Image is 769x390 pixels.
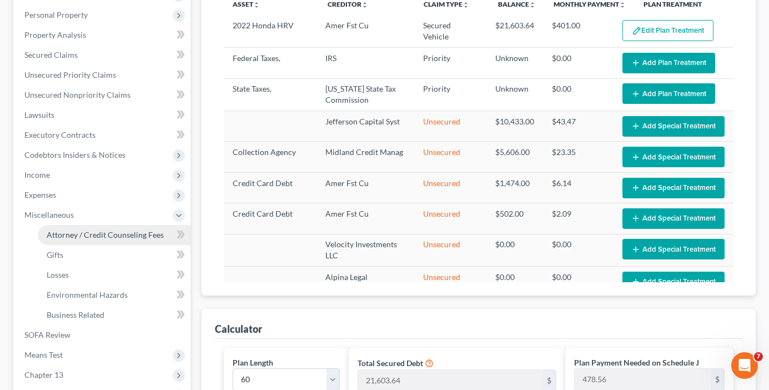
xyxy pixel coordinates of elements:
[24,50,78,59] span: Secured Claims
[38,265,190,285] a: Losses
[47,250,63,259] span: Gifts
[316,172,414,203] td: Amer Fst Cu
[224,142,316,172] td: Collection Agency
[24,130,96,139] span: Executory Contracts
[414,48,486,78] td: Priority
[622,272,725,292] button: Add Special Treatment
[486,203,543,234] td: $502.00
[486,234,543,266] td: $0.00
[414,234,486,266] td: Unsecured
[316,48,414,78] td: IRS
[574,357,699,368] label: Plan Payment Needed on Schedule J
[24,210,74,219] span: Miscellaneous
[16,45,190,65] a: Secured Claims
[24,110,54,119] span: Lawsuits
[316,78,414,111] td: [US_STATE] State Tax Commission
[316,267,414,297] td: Alpina Legal
[622,83,715,104] button: Add Plan Treatment
[632,26,641,36] img: edit-pencil-c1479a1de80d8dea1e2430c2f745a3c6a07e9d7aa2eeffe225670001d78357a8.svg
[253,2,260,8] i: unfold_more
[316,234,414,266] td: Velocity Investments LLC
[16,125,190,145] a: Executory Contracts
[16,85,190,105] a: Unsecured Nonpriority Claims
[224,48,316,78] td: Federal Taxes,
[543,48,614,78] td: $0.00
[47,270,69,279] span: Losses
[622,147,725,167] button: Add Special Treatment
[16,105,190,125] a: Lawsuits
[486,142,543,172] td: $5,606.00
[24,10,88,19] span: Personal Property
[622,178,725,198] button: Add Special Treatment
[414,203,486,234] td: Unsecured
[16,325,190,345] a: SOFA Review
[224,203,316,234] td: Credit Card Debt
[543,267,614,297] td: $0.00
[622,116,725,137] button: Add Special Treatment
[361,2,368,8] i: unfold_more
[543,142,614,172] td: $23.35
[543,16,614,48] td: $401.00
[24,330,71,339] span: SOFA Review
[24,370,63,379] span: Chapter 13
[24,70,116,79] span: Unsecured Priority Claims
[38,285,190,305] a: Environmental Hazards
[622,208,725,229] button: Add Special Treatment
[38,245,190,265] a: Gifts
[529,2,536,8] i: unfold_more
[622,239,725,259] button: Add Special Treatment
[543,78,614,111] td: $0.00
[486,267,543,297] td: $0.00
[47,230,164,239] span: Attorney / Credit Counseling Fees
[38,225,190,245] a: Attorney / Credit Counseling Fees
[358,357,423,369] label: Total Secured Debt
[224,16,316,48] td: 2022 Honda HRV
[414,267,486,297] td: Unsecured
[486,78,543,111] td: Unknown
[731,352,758,379] iframe: Intercom live chat
[24,350,63,359] span: Means Test
[47,290,128,299] span: Environmental Hazards
[543,234,614,266] td: $0.00
[463,2,469,8] i: unfold_more
[316,111,414,142] td: Jefferson Capital Syst
[24,150,125,159] span: Codebtors Insiders & Notices
[414,16,486,48] td: Secured Vehicle
[24,30,86,39] span: Property Analysis
[622,53,715,73] button: Add Plan Treatment
[414,78,486,111] td: Priority
[215,322,262,336] div: Calculator
[711,369,724,390] div: $
[38,305,190,325] a: Business Related
[16,65,190,85] a: Unsecured Priority Claims
[754,352,763,361] span: 7
[47,310,104,319] span: Business Related
[622,20,713,41] button: Edit Plan Treatment
[16,25,190,45] a: Property Analysis
[414,111,486,142] td: Unsecured
[224,78,316,111] td: State Taxes,
[414,172,486,203] td: Unsecured
[24,90,130,99] span: Unsecured Nonpriority Claims
[486,16,543,48] td: $21,603.64
[24,190,56,199] span: Expenses
[316,203,414,234] td: Amer Fst Cu
[486,48,543,78] td: Unknown
[619,2,626,8] i: unfold_more
[486,111,543,142] td: $10,433.00
[543,111,614,142] td: $43.47
[575,369,711,390] input: 0.00
[224,172,316,203] td: Credit Card Debt
[316,16,414,48] td: Amer Fst Cu
[414,142,486,172] td: Unsecured
[486,172,543,203] td: $1,474.00
[543,203,614,234] td: $2.09
[24,170,50,179] span: Income
[543,172,614,203] td: $6.14
[316,142,414,172] td: Midland Credit Manag
[233,357,273,368] label: Plan Length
